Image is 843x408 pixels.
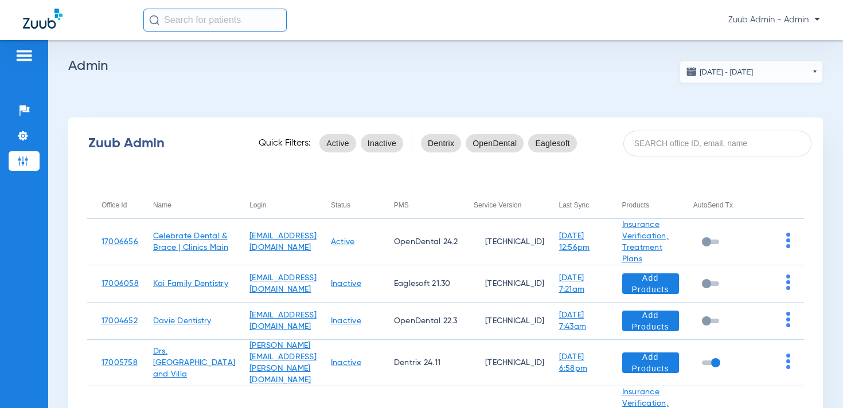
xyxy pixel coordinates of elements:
a: [PERSON_NAME][EMAIL_ADDRESS][PERSON_NAME][DOMAIN_NAME] [249,342,317,384]
a: Inactive [331,280,361,288]
input: Search for patients [143,9,287,32]
div: Name [153,199,171,211]
span: Inactive [368,138,396,149]
div: Products [622,199,649,211]
a: [EMAIL_ADDRESS][DOMAIN_NAME] [249,274,317,293]
td: OpenDental 24.2 [380,219,459,265]
span: Dentrix [428,138,454,149]
a: Kai Family Dentistry [153,280,228,288]
iframe: Chat Widget [786,353,843,408]
div: Name [153,199,235,211]
img: date.svg [686,66,697,77]
a: [EMAIL_ADDRESS][DOMAIN_NAME] [249,232,317,252]
h2: Admin [68,60,823,72]
span: Add Products [631,272,670,295]
a: Inactive [331,359,361,367]
span: Active [326,138,349,149]
a: 17005758 [102,359,138,367]
img: Search Icon [149,15,159,25]
a: 17006656 [102,238,138,246]
span: OpenDental [473,138,517,149]
div: AutoSend Tx [693,199,746,211]
img: group-dot-blue.svg [786,274,790,290]
div: AutoSend Tx [693,199,733,211]
div: Office Id [102,199,139,211]
a: [DATE] 6:58pm [559,353,588,372]
div: Zuub Admin [88,138,239,149]
button: Add Products [622,311,679,331]
div: Login [249,199,266,211]
div: Service Version [474,199,545,211]
mat-chip-listbox: status-filters [319,132,403,155]
td: [TECHNICAL_ID] [459,219,545,265]
div: PMS [394,199,459,211]
a: 17004652 [102,317,138,325]
mat-chip-listbox: pms-filters [421,132,577,155]
div: Last Sync [559,199,590,211]
a: [DATE] 7:21am [559,274,585,293]
a: Inactive [331,317,361,325]
a: [EMAIL_ADDRESS][DOMAIN_NAME] [249,311,317,331]
a: [DATE] 12:56pm [559,232,590,252]
td: Dentrix 24.11 [380,340,459,386]
a: [DATE] 7:43am [559,311,587,331]
div: PMS [394,199,409,211]
td: Eaglesoft 21.30 [380,265,459,303]
div: Office Id [102,199,127,211]
div: Status [331,199,350,211]
input: SEARCH office ID, email, name [623,131,811,156]
div: Products [622,199,679,211]
a: Davie Dentistry [153,317,212,325]
td: OpenDental 22.3 [380,303,459,340]
a: Drs. [GEOGRAPHIC_DATA] and Villa [153,347,235,378]
span: Quick Filters: [259,138,311,149]
a: Active [331,238,355,246]
img: Zuub Logo [23,9,63,29]
img: group-dot-blue.svg [786,312,790,327]
div: Status [331,199,380,211]
button: Add Products [622,273,679,294]
span: Add Products [631,351,670,374]
td: [TECHNICAL_ID] [459,340,545,386]
img: group-dot-blue.svg [786,233,790,248]
a: Insurance Verification, Treatment Plans [622,221,669,263]
td: [TECHNICAL_ID] [459,265,545,303]
span: Zuub Admin - Admin [728,14,820,26]
button: [DATE] - [DATE] [680,60,823,83]
div: Service Version [474,199,521,211]
span: Add Products [631,309,670,332]
div: Last Sync [559,199,608,211]
div: Login [249,199,317,211]
a: Celebrate Dental & Brace | Clinics Main [153,232,228,252]
span: Eaglesoft [535,138,570,149]
td: [TECHNICAL_ID] [459,303,545,340]
img: hamburger-icon [15,49,33,62]
a: 17006058 [102,280,139,288]
button: Add Products [622,352,679,373]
